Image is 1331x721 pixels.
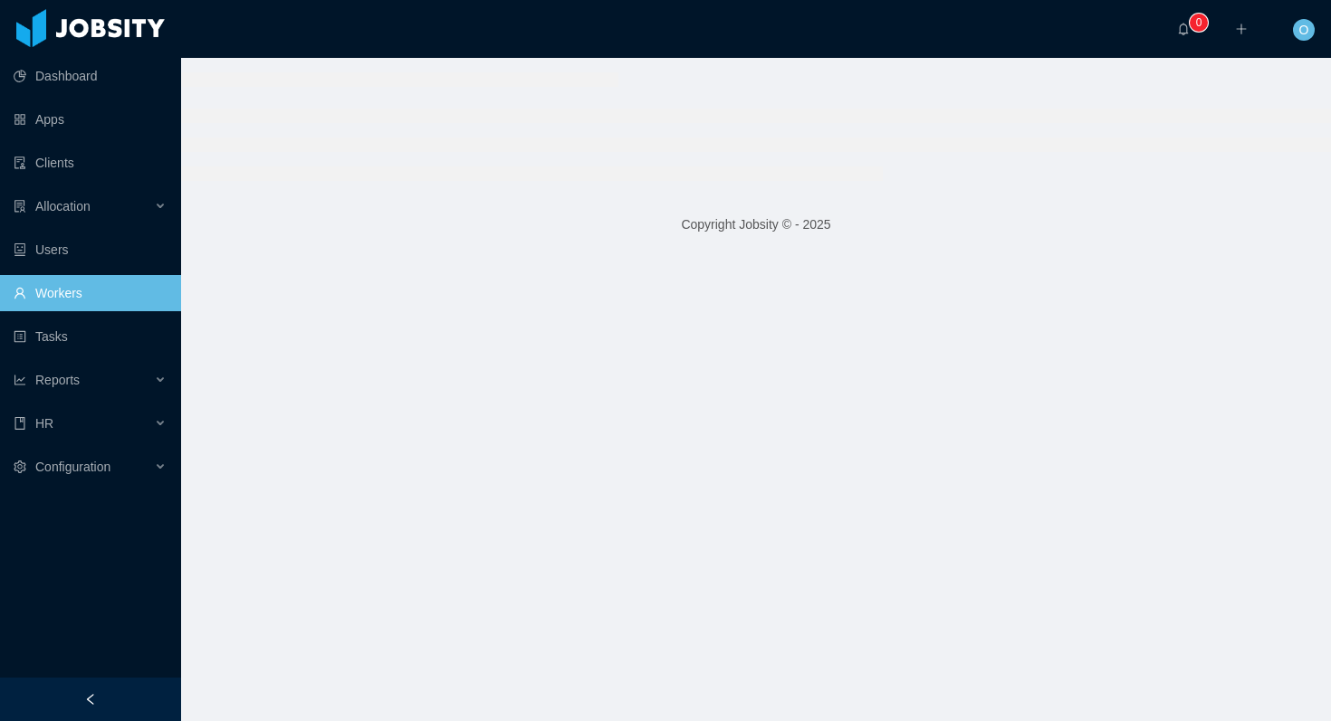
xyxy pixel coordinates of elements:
[1190,14,1208,32] sup: 0
[14,200,26,213] i: icon: solution
[35,416,53,431] span: HR
[14,374,26,386] i: icon: line-chart
[14,58,167,94] a: icon: pie-chartDashboard
[35,373,80,387] span: Reports
[1299,19,1309,41] span: O
[14,101,167,138] a: icon: appstoreApps
[1177,23,1190,35] i: icon: bell
[35,460,110,474] span: Configuration
[35,199,91,213] span: Allocation
[14,145,167,181] a: icon: auditClients
[14,318,167,355] a: icon: profileTasks
[14,275,167,311] a: icon: userWorkers
[14,417,26,430] i: icon: book
[14,232,167,268] a: icon: robotUsers
[14,460,26,473] i: icon: setting
[181,194,1331,256] footer: Copyright Jobsity © - 2025
[1235,23,1248,35] i: icon: plus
